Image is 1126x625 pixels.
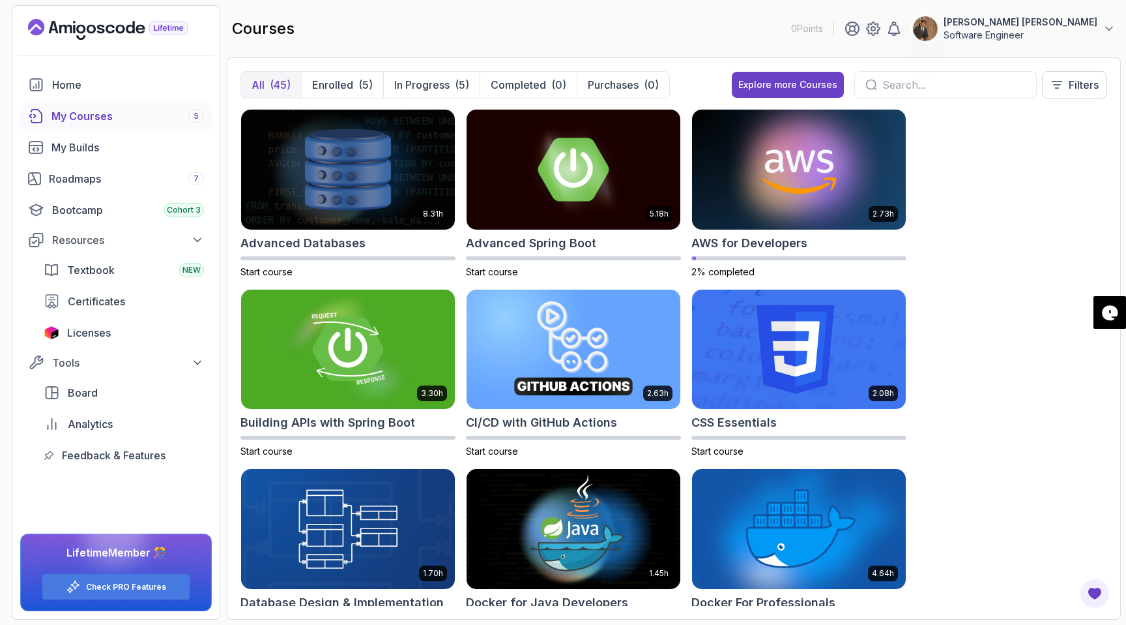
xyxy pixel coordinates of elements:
img: Docker for Java Developers card [467,469,680,589]
p: 2.08h [873,388,894,399]
p: 2.73h [873,209,894,219]
img: Building APIs with Spring Boot card [241,290,455,410]
img: CSS Essentials card [692,290,906,410]
input: Search... [882,77,1026,93]
p: In Progress [394,77,450,93]
p: 5.18h [650,209,669,219]
span: Textbook [67,262,115,278]
button: Purchases(0) [577,72,669,98]
span: NEW [182,265,201,275]
button: In Progress(5) [383,72,480,98]
button: Completed(0) [480,72,577,98]
span: Board [68,385,98,401]
a: Landing page [28,19,218,40]
div: Roadmaps [49,171,204,187]
span: Certificates [68,294,125,309]
div: (0) [644,77,659,93]
a: analytics [36,411,212,437]
p: 3.30h [421,388,443,399]
div: Tools [52,355,204,371]
a: home [20,72,212,98]
a: licenses [36,320,212,346]
button: user profile image[PERSON_NAME] [PERSON_NAME]Software Engineer [912,16,1116,42]
h2: Building APIs with Spring Boot [240,414,415,432]
div: Bootcamp [52,202,204,218]
img: jetbrains icon [44,326,59,339]
span: Start course [466,446,518,457]
a: courses [20,103,212,129]
div: (0) [551,77,566,93]
h2: Advanced Spring Boot [466,234,596,252]
button: Tools [20,351,212,374]
img: user profile image [913,16,938,41]
button: Enrolled(5) [301,72,383,98]
span: Cohort 3 [167,205,201,215]
a: bootcamp [20,197,212,223]
a: builds [20,134,212,160]
span: Start course [691,446,743,457]
h2: CI/CD with GitHub Actions [466,414,617,432]
p: 1.70h [423,568,443,579]
a: certificates [36,288,212,314]
h2: courses [232,18,295,39]
img: Docker For Professionals card [692,469,906,589]
img: Advanced Databases card [241,110,455,230]
a: AWS for Developers card2.73hAWS for Developers2% completed [691,109,906,279]
span: Start course [240,266,293,277]
a: roadmaps [20,166,212,192]
img: CI/CD with GitHub Actions card [467,290,680,410]
p: 8.31h [423,209,443,219]
h2: Docker For Professionals [691,594,835,612]
span: Start course [240,446,293,457]
a: Check PRO Features [86,582,166,592]
div: (5) [358,77,373,93]
div: (45) [270,77,291,93]
h2: Docker for Java Developers [466,594,628,612]
span: 5 [194,111,199,121]
a: textbook [36,257,212,283]
span: Licenses [67,325,111,341]
button: Open Feedback Button [1079,578,1110,609]
div: Explore more Courses [738,78,837,91]
img: Advanced Spring Boot card [467,110,680,230]
p: 1.45h [649,568,669,579]
p: 2.63h [647,388,669,399]
h2: AWS for Developers [691,234,807,252]
a: board [36,380,212,406]
button: Filters [1042,71,1107,99]
h2: CSS Essentials [691,414,777,432]
p: All [252,77,265,93]
p: Filters [1069,77,1099,93]
span: Analytics [68,416,113,432]
p: [PERSON_NAME] [PERSON_NAME] [944,16,1097,29]
span: 2% completed [691,266,755,277]
h2: Database Design & Implementation [240,594,444,612]
p: Completed [491,77,546,93]
span: Feedback & Features [62,448,166,463]
div: Home [52,77,204,93]
div: Resources [52,232,204,248]
button: Resources [20,228,212,252]
button: Check PRO Features [42,573,190,600]
span: 7 [194,174,199,184]
h2: Advanced Databases [240,234,366,252]
img: AWS for Developers card [692,110,906,230]
p: Enrolled [312,77,353,93]
div: (5) [455,77,469,93]
button: Explore more Courses [732,72,844,98]
p: Software Engineer [944,29,1097,42]
a: feedback [36,442,212,468]
img: Database Design & Implementation card [241,469,455,589]
p: 0 Points [791,22,823,35]
p: 4.64h [872,568,894,579]
span: Start course [466,266,518,277]
button: All(45) [241,72,301,98]
div: My Courses [51,108,204,124]
p: Purchases [588,77,639,93]
div: My Builds [51,140,204,155]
